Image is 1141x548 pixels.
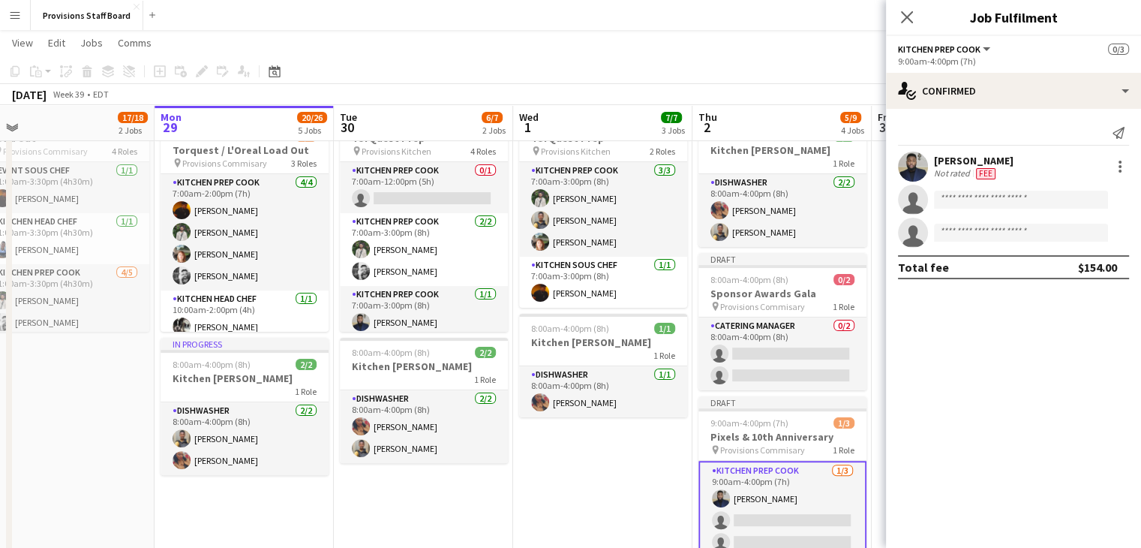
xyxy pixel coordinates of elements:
div: Not rated [934,167,973,179]
span: Week 39 [50,89,87,100]
div: 9:00am-4:00pm (7h) [898,56,1129,67]
span: Jobs [80,36,103,50]
button: Kitchen Prep Cook [898,44,992,55]
div: [PERSON_NAME] [934,154,1013,167]
a: Jobs [74,33,109,53]
span: Edit [48,36,65,50]
button: Provisions Staff Board [31,1,143,30]
a: View [6,33,39,53]
div: Total fee [898,260,949,275]
div: [DATE] [12,87,47,102]
span: Kitchen Prep Cook [898,44,980,55]
span: View [12,36,33,50]
h3: Job Fulfilment [886,8,1141,27]
div: EDT [93,89,109,100]
div: Crew has different fees then in role [973,167,998,179]
span: 0/3 [1108,44,1129,55]
a: Edit [42,33,71,53]
div: Confirmed [886,73,1141,109]
a: Comms [112,33,158,53]
span: Fee [976,168,995,179]
div: $154.00 [1078,260,1117,275]
span: Comms [118,36,152,50]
